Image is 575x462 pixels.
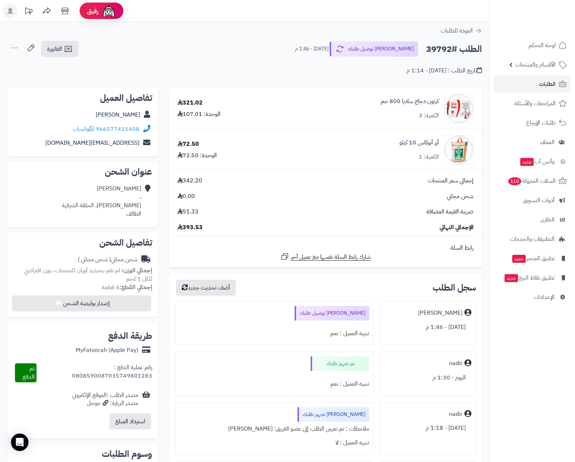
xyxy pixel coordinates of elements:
[122,266,152,275] strong: إجمالي الوزن:
[494,211,571,228] a: التقارير
[13,238,152,247] h2: تفاصيل الشحن
[180,377,369,391] div: تنبيه العميل : نعم
[511,253,555,264] span: تطبيق المتجر
[78,255,111,264] span: ( شحن مجاني )
[384,371,471,385] div: اليوم - 1:30 م
[295,45,329,53] small: [DATE] - 1:46 م
[510,234,555,244] span: التطبيقات والخدمات
[177,192,195,201] span: 0.00
[494,250,571,267] a: تطبيق المتجرجديد
[494,288,571,306] a: الإعدادات
[440,223,474,232] span: الإجمالي النهائي
[447,192,474,201] span: شحن مجاني
[180,436,369,450] div: تنبيه العميل : لا
[494,75,571,93] a: الطلبات
[180,326,369,341] div: تنبيه العميل : نعم
[62,185,141,218] div: [PERSON_NAME] ، [PERSON_NAME]، الحلقة الشرقية الطائف
[384,421,471,435] div: [DATE] - 1:18 م
[541,215,555,225] span: التقارير
[78,255,138,264] div: شحن مجاني
[177,223,203,232] span: 393.53
[176,280,236,296] button: أضف تحديث جديد
[523,195,555,205] span: أدوات التسويق
[504,273,555,283] span: تطبيق نقاط البيع
[45,139,139,147] a: [EMAIL_ADDRESS][DOMAIN_NAME]
[19,4,38,20] a: تحديثات المنصة
[520,158,534,166] span: جديد
[526,118,556,128] span: طلبات الإرجاع
[418,309,463,317] div: [PERSON_NAME]
[384,320,471,334] div: [DATE] - 1:46 م
[72,391,138,408] div: مصدر الطلب :الموقع الإلكتروني
[177,208,199,216] span: 51.33
[539,79,556,89] span: الطلبات
[96,125,139,133] a: 966577415408
[494,133,571,151] a: العملاء
[529,40,556,50] span: لوحة التحكم
[508,177,522,185] span: 110
[291,253,371,261] span: شارك رابط السلة نفسها مع عميل آخر
[426,208,474,216] span: ضريبة القيمة المضافة
[494,230,571,248] a: التطبيقات والخدمات
[47,45,62,53] span: الفاتورة
[534,292,555,302] span: الإعدادات
[419,153,439,161] div: الكمية: 1
[37,363,152,382] div: رقم عملية الدفع : 0808590087035749801283
[73,125,94,133] a: واتساب
[110,413,151,429] button: استرداد المبلغ
[441,26,473,35] span: العودة للطلبات
[507,176,556,186] span: السلات المتروكة
[108,332,152,340] h2: طريقة الدفع
[177,177,202,185] span: 342.20
[102,283,152,292] small: 4 قطعة
[494,114,571,132] a: طلبات الإرجاع
[280,252,371,261] a: شارك رابط السلة نفسها مع عميل آخر
[514,98,556,109] span: المراجعات والأسئلة
[399,139,439,147] a: أرز أبوكاس 10 كيلو
[515,60,556,70] span: الأقسام والمنتجات
[505,274,518,282] span: جديد
[23,364,35,381] span: تم الدفع
[177,140,199,148] div: 72.50
[180,422,369,436] div: ملاحظات : تم تعيين الطلب إلى عضو الفريق: [PERSON_NAME]
[13,94,152,102] h2: تفاصيل العميل
[177,110,221,118] div: الوحدة: 107.01
[172,244,479,252] div: رابط السلة
[494,269,571,287] a: تطبيق نقاط البيعجديد
[72,399,138,408] div: مصدر الزيارة: جوجل
[12,295,151,311] button: إصدار بوليصة الشحن
[419,111,439,120] div: الكمية: 3
[177,151,217,160] div: الوحدة: 72.50
[311,356,369,371] div: تم تجهيز طلبك
[449,410,463,419] div: nadir
[520,156,555,167] span: وآتس آب
[428,177,474,185] span: إجمالي سعر المنتجات
[87,7,99,15] span: رفيق
[76,346,138,355] div: MyFatoorah (Apple Pay)
[13,167,152,176] h2: عنوان الشحن
[41,41,78,57] a: الفاتورة
[101,4,116,18] img: ai-face.png
[494,153,571,170] a: وآتس آبجديد
[13,450,152,458] h2: وسوم الطلبات
[119,283,152,292] strong: إجمالي القطع:
[494,37,571,54] a: لوحة التحكم
[330,41,418,57] button: [PERSON_NAME] توصيل طلبك
[433,283,476,292] h3: سجل الطلب
[11,433,28,451] div: Open Intercom Messenger
[494,192,571,209] a: أدوات التسويق
[441,26,482,35] a: العودة للطلبات
[445,135,473,164] img: 1664174778-20325-90x90.jpg
[24,266,152,283] span: لم تقم بتحديد أوزان للمنتجات ، وزن افتراضي للكل 1 كجم
[426,42,482,57] h2: الطلب #39792
[540,137,555,147] span: العملاء
[177,99,203,107] div: 321.02
[298,407,369,422] div: [PERSON_NAME] تجهيز طلبك
[295,306,369,321] div: [PERSON_NAME] توصيل طلبك
[525,5,568,21] img: logo-2.png
[96,110,140,119] a: [PERSON_NAME]
[494,95,571,112] a: المراجعات والأسئلة
[445,94,473,123] img: 1664626432-152.2-90x90.jpg
[494,172,571,190] a: السلات المتروكة110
